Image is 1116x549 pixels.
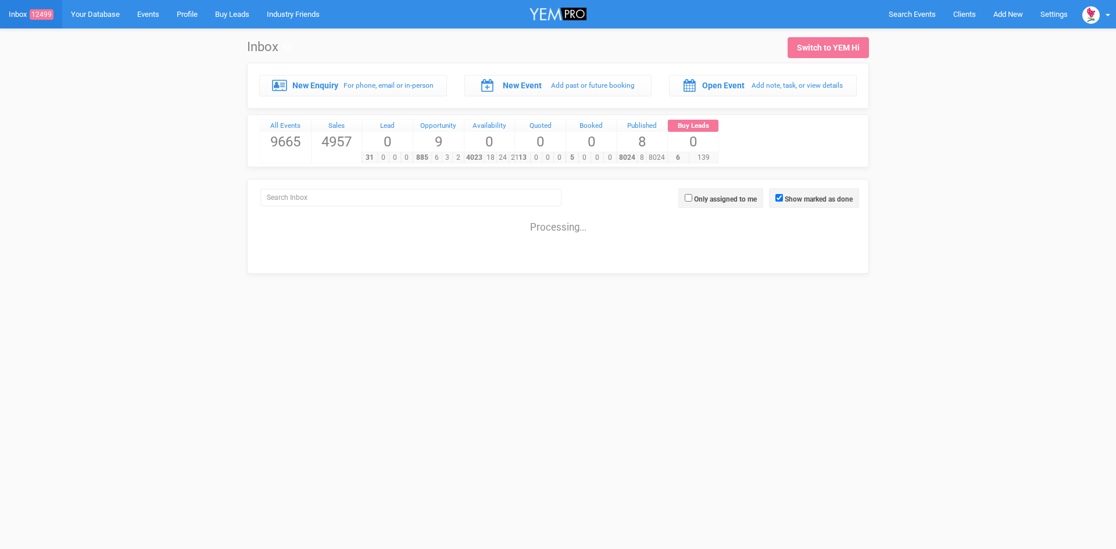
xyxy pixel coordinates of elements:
small: Add past or future booking [551,81,635,89]
span: 6 [667,152,689,163]
span: 8 [637,152,646,163]
span: 12499 [30,9,53,20]
label: New Event [503,80,542,91]
span: 0 [400,152,413,163]
a: Booked [566,120,617,132]
label: Only assigned to me [694,194,757,204]
div: Switch to YEM Hi [797,42,860,53]
span: 9665 [260,132,311,152]
span: 0 [530,152,542,163]
a: Published [617,120,668,132]
div: Processing... [251,209,865,232]
a: Opportunity [413,120,464,132]
span: 4023 [464,152,485,163]
span: Clients [953,10,976,19]
input: Search Inbox [260,189,561,206]
span: 31 [362,152,378,163]
span: 3 [442,152,453,163]
label: Open Event [702,80,745,91]
span: 24 [496,152,509,163]
span: 13 [514,152,531,163]
span: 0 [515,132,566,152]
span: 9 [413,132,464,152]
a: Sales [312,120,362,132]
small: Add note, task, or view details [752,81,843,89]
span: 4957 [312,132,362,152]
span: 0 [553,152,566,163]
span: 139 [689,152,718,163]
span: 0 [578,152,592,163]
a: Lead [362,120,413,132]
a: Availability [464,120,515,132]
a: Quoted [515,120,566,132]
span: 0 [362,132,413,152]
span: 0 [464,132,515,152]
span: 2 [452,152,463,163]
span: 21 [509,152,521,163]
a: New Event Add past or future booking [464,75,652,96]
span: 18 [484,152,497,163]
span: 885 [413,152,432,163]
span: 8024 [617,152,638,163]
a: Open Event Add note, task, or view details [669,75,857,96]
small: For phone, email or in-person [344,81,434,89]
span: 0 [377,152,389,163]
span: 0 [542,152,554,163]
a: Switch to YEM Hi [788,37,869,58]
a: New Enquiry For phone, email or in-person [259,75,447,96]
span: 8024 [646,152,667,163]
span: 6 [431,152,442,163]
label: Show marked as done [785,194,853,204]
span: 0 [603,152,617,163]
span: Search Events [889,10,936,19]
span: Add New [993,10,1023,19]
span: 0 [668,132,718,152]
span: 8 [617,132,668,152]
span: 0 [566,132,617,152]
span: 0 [591,152,604,163]
a: All Events [260,120,311,132]
h1: Inbox [247,40,292,54]
img: open-uri20190322-4-14wp8y4 [1082,6,1100,24]
span: 5 [566,152,579,163]
label: New Enquiry [292,80,338,91]
span: 0 [389,152,401,163]
a: Buy Leads [668,120,718,132]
